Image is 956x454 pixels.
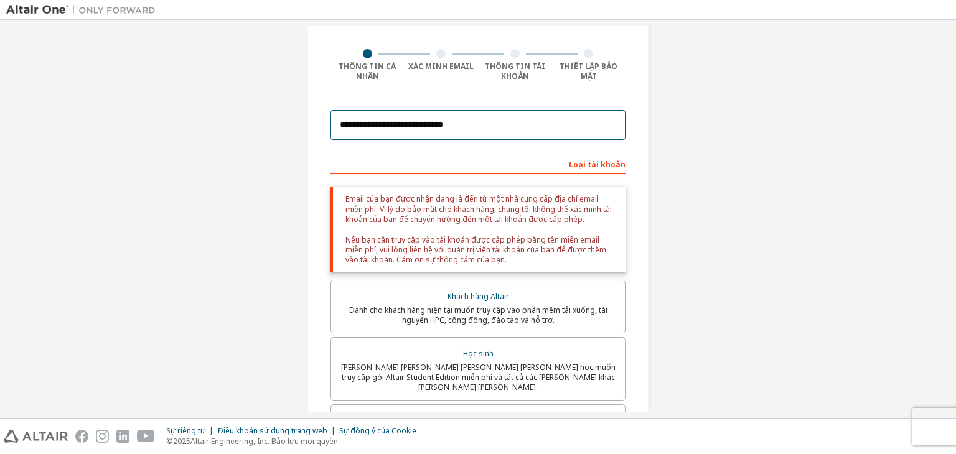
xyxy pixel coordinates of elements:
font: Xác minh Email [408,61,474,72]
font: 2025 [173,436,190,447]
font: Thiết lập bảo mật [560,61,617,81]
img: Altair One [6,4,162,16]
img: linkedin.svg [116,430,129,443]
font: Loại tài khoản [569,159,626,170]
font: Sự đồng ý của Cookie [339,425,416,436]
font: Altair Engineering, Inc. Bảo lưu mọi quyền. [190,436,340,447]
font: [PERSON_NAME] [PERSON_NAME] [PERSON_NAME] [PERSON_NAME] học muốn truy cập gói Altair Student Edit... [341,362,616,392]
img: instagram.svg [96,430,109,443]
font: Thông tin cá nhân [339,61,396,81]
img: youtube.svg [137,430,155,443]
img: facebook.svg [75,430,88,443]
font: Dành cho khách hàng hiện tại muốn truy cập vào phần mềm tải xuống, tài nguyên HPC, cộng đồng, đào... [349,305,607,325]
font: Điều khoản sử dụng trang web [217,425,327,436]
font: Email của bạn được nhận dạng là đến từ một nhà cung cấp địa chỉ email miễn phí. Vì lý do bảo mật ... [345,193,612,225]
font: Khách hàng Altair [448,291,509,302]
font: Nếu bạn cần truy cập vào tài khoản được cấp phép bằng tên miền email miễn phí, vui lòng liên hệ v... [345,234,606,266]
font: © [166,436,173,447]
font: Thông tin tài khoản [485,61,545,81]
img: altair_logo.svg [4,430,68,443]
font: Sự riêng tư [166,425,205,436]
font: Học sinh [463,348,494,359]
